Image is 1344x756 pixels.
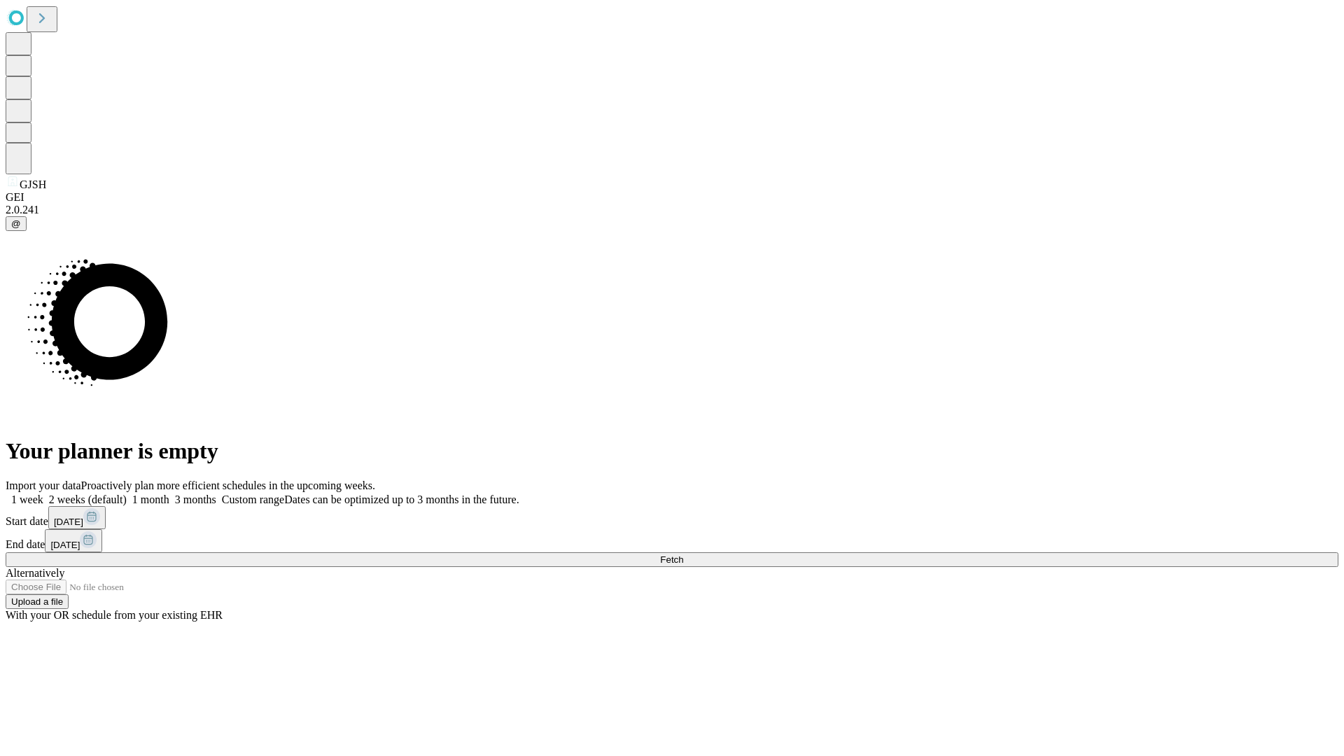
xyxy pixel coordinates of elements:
span: [DATE] [54,517,83,527]
button: Upload a file [6,594,69,609]
span: [DATE] [50,540,80,550]
span: GJSH [20,178,46,190]
div: Start date [6,506,1338,529]
div: 2.0.241 [6,204,1338,216]
span: 3 months [175,493,216,505]
button: [DATE] [48,506,106,529]
span: 2 weeks (default) [49,493,127,505]
span: 1 month [132,493,169,505]
span: Custom range [222,493,284,505]
span: @ [11,218,21,229]
span: Alternatively [6,567,64,579]
span: With your OR schedule from your existing EHR [6,609,223,621]
span: 1 week [11,493,43,505]
button: @ [6,216,27,231]
h1: Your planner is empty [6,438,1338,464]
span: Fetch [660,554,683,565]
button: Fetch [6,552,1338,567]
div: End date [6,529,1338,552]
button: [DATE] [45,529,102,552]
div: GEI [6,191,1338,204]
span: Proactively plan more efficient schedules in the upcoming weeks. [81,479,375,491]
span: Dates can be optimized up to 3 months in the future. [284,493,519,505]
span: Import your data [6,479,81,491]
